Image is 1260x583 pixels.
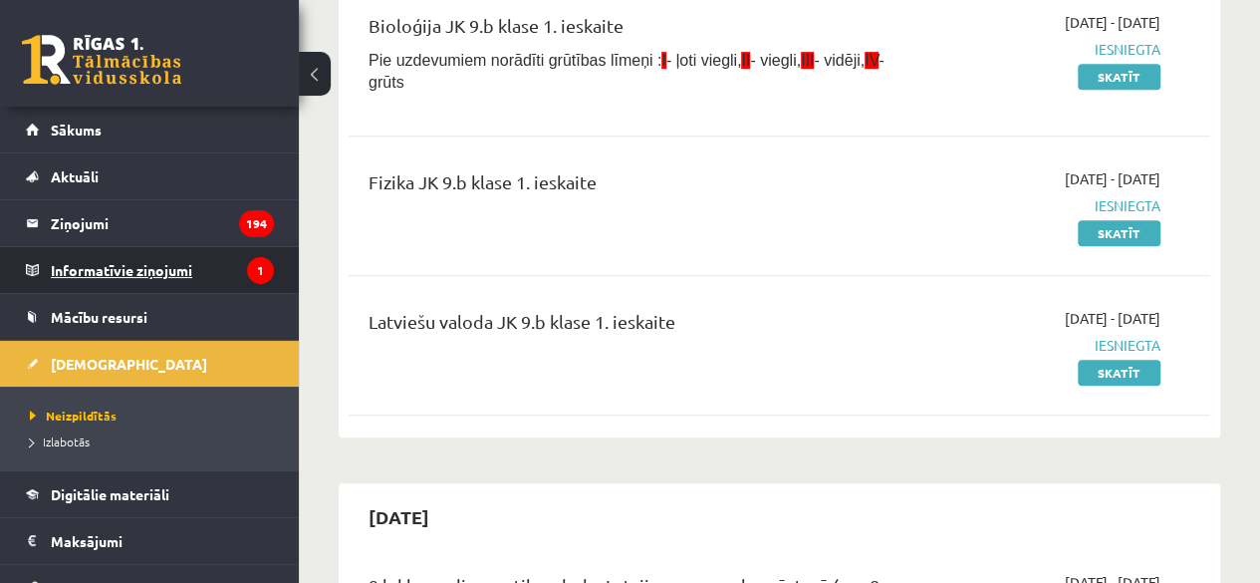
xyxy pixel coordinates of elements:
span: IV [865,52,879,69]
span: Izlabotās [30,434,90,449]
div: Latviešu valoda JK 9.b klase 1. ieskaite [369,308,886,345]
span: Neizpildītās [30,408,117,424]
a: Skatīt [1078,360,1160,386]
legend: Maksājumi [51,518,274,564]
a: Skatīt [1078,220,1160,246]
span: [DATE] - [DATE] [1065,168,1160,189]
span: [DEMOGRAPHIC_DATA] [51,355,207,373]
span: [DATE] - [DATE] [1065,12,1160,33]
legend: Ziņojumi [51,200,274,246]
a: Skatīt [1078,64,1160,90]
a: [DEMOGRAPHIC_DATA] [26,341,274,387]
i: 1 [247,257,274,284]
span: Digitālie materiāli [51,485,169,503]
span: I [661,52,665,69]
span: Sākums [51,121,102,139]
span: Iesniegta [916,335,1160,356]
a: Izlabotās [30,433,279,450]
div: Bioloģija JK 9.b klase 1. ieskaite [369,12,886,49]
div: Fizika JK 9.b klase 1. ieskaite [369,168,886,205]
a: Mācību resursi [26,294,274,340]
i: 194 [239,210,274,237]
a: Sākums [26,107,274,152]
a: Rīgas 1. Tālmācības vidusskola [22,35,181,85]
span: Iesniegta [916,195,1160,216]
span: III [801,52,814,69]
h2: [DATE] [349,493,449,540]
span: II [741,52,750,69]
span: Aktuāli [51,167,99,185]
span: Pie uzdevumiem norādīti grūtības līmeņi : - ļoti viegli, - viegli, - vidēji, - grūts [369,52,884,91]
a: Neizpildītās [30,407,279,425]
a: Ziņojumi194 [26,200,274,246]
a: Digitālie materiāli [26,471,274,517]
span: Iesniegta [916,39,1160,60]
a: Maksājumi [26,518,274,564]
legend: Informatīvie ziņojumi [51,247,274,293]
a: Aktuāli [26,153,274,199]
span: Mācību resursi [51,308,147,326]
a: Informatīvie ziņojumi1 [26,247,274,293]
span: [DATE] - [DATE] [1065,308,1160,329]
